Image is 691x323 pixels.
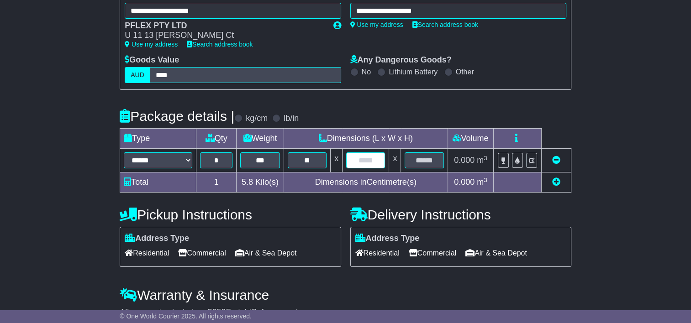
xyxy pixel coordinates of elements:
[477,177,487,187] span: m
[409,246,456,260] span: Commercial
[120,129,196,149] td: Type
[355,234,420,244] label: Address Type
[120,287,571,302] h4: Warranty & Insurance
[120,109,234,124] h4: Package details |
[284,114,299,124] label: lb/in
[120,307,571,318] div: All our quotes include a $ FreightSafe warranty.
[125,41,178,48] a: Use my address
[242,177,253,187] span: 5.8
[454,156,475,165] span: 0.000
[237,172,284,193] td: Kilo(s)
[125,246,169,260] span: Residential
[237,129,284,149] td: Weight
[389,149,401,172] td: x
[350,207,571,222] h4: Delivery Instructions
[284,172,448,193] td: Dimensions in Centimetre(s)
[552,177,560,187] a: Add new item
[456,68,474,76] label: Other
[465,246,527,260] span: Air & Sea Depot
[484,177,487,183] sup: 3
[196,172,237,193] td: 1
[125,21,324,31] div: PFLEX PTY LTD
[196,129,237,149] td: Qty
[454,177,475,187] span: 0.000
[212,307,226,317] span: 250
[362,68,371,76] label: No
[284,129,448,149] td: Dimensions (L x W x H)
[448,129,493,149] td: Volume
[125,55,179,65] label: Goods Value
[120,207,341,222] h4: Pickup Instructions
[331,149,343,172] td: x
[552,156,560,165] a: Remove this item
[355,246,400,260] span: Residential
[178,246,226,260] span: Commercial
[235,246,297,260] span: Air & Sea Depot
[187,41,253,48] a: Search address book
[120,172,196,193] td: Total
[246,114,268,124] label: kg/cm
[350,21,403,28] a: Use my address
[412,21,478,28] a: Search address book
[484,155,487,161] sup: 3
[125,234,189,244] label: Address Type
[389,68,438,76] label: Lithium Battery
[125,31,324,41] div: U 11 13 [PERSON_NAME] Ct
[350,55,452,65] label: Any Dangerous Goods?
[120,313,252,320] span: © One World Courier 2025. All rights reserved.
[125,67,150,83] label: AUD
[477,156,487,165] span: m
